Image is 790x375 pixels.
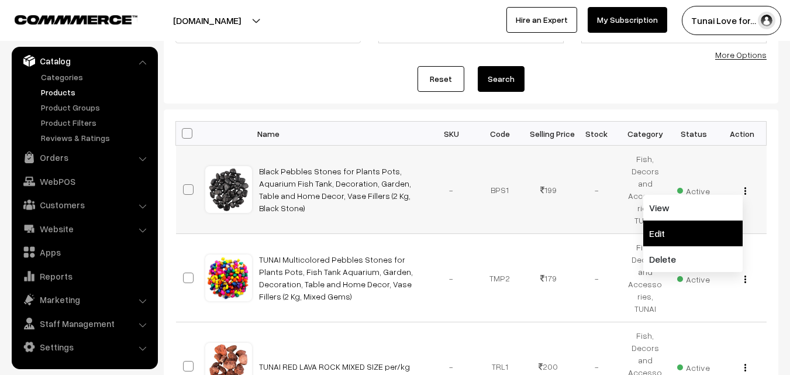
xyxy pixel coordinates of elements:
[38,132,154,144] a: Reviews & Ratings
[506,7,577,33] a: Hire an Expert
[38,71,154,83] a: Categories
[670,122,718,146] th: Status
[478,66,525,92] button: Search
[621,122,670,146] th: Category
[15,12,117,26] a: COMMMERCE
[15,242,154,263] a: Apps
[15,147,154,168] a: Orders
[643,221,743,246] a: Edit
[15,336,154,357] a: Settings
[572,146,621,234] td: -
[259,166,411,213] a: Black Pebbles Stones for Plants Pots, Aquarium Fish Tank, Decoration, Garden, Table and Home Deco...
[475,234,524,322] td: TMP2
[38,86,154,98] a: Products
[588,7,667,33] a: My Subscription
[621,146,670,234] td: Fish, Decors and Accessories, TUNAI
[744,187,746,195] img: Menu
[572,122,621,146] th: Stock
[572,234,621,322] td: -
[524,234,572,322] td: 179
[15,194,154,215] a: Customers
[744,364,746,371] img: Menu
[38,101,154,113] a: Product Groups
[15,266,154,287] a: Reports
[38,116,154,129] a: Product Filters
[259,254,413,301] a: TUNAI Multicolored Pebbles Stones for Plants Pots, Fish Tank Aquarium, Garden, Decoration, Table ...
[475,146,524,234] td: BPS1
[682,6,781,35] button: Tunai Love for…
[15,289,154,310] a: Marketing
[677,182,710,197] span: Active
[643,246,743,272] a: Delete
[15,50,154,71] a: Catalog
[718,122,767,146] th: Action
[643,195,743,221] a: View
[744,276,746,283] img: Menu
[418,66,464,92] a: Reset
[15,15,137,24] img: COMMMERCE
[524,146,572,234] td: 199
[524,122,572,146] th: Selling Price
[427,146,476,234] td: -
[15,171,154,192] a: WebPOS
[427,122,476,146] th: SKU
[15,313,154,334] a: Staff Management
[252,122,427,146] th: Name
[677,359,710,374] span: Active
[758,12,775,29] img: user
[427,234,476,322] td: -
[132,6,282,35] button: [DOMAIN_NAME]
[475,122,524,146] th: Code
[715,50,767,60] a: More Options
[15,218,154,239] a: Website
[621,234,670,322] td: Fish, Decors and Accessories, TUNAI
[259,362,410,371] a: TUNAI RED LAVA ROCK MIXED SIZE per/kg
[677,270,710,285] span: Active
